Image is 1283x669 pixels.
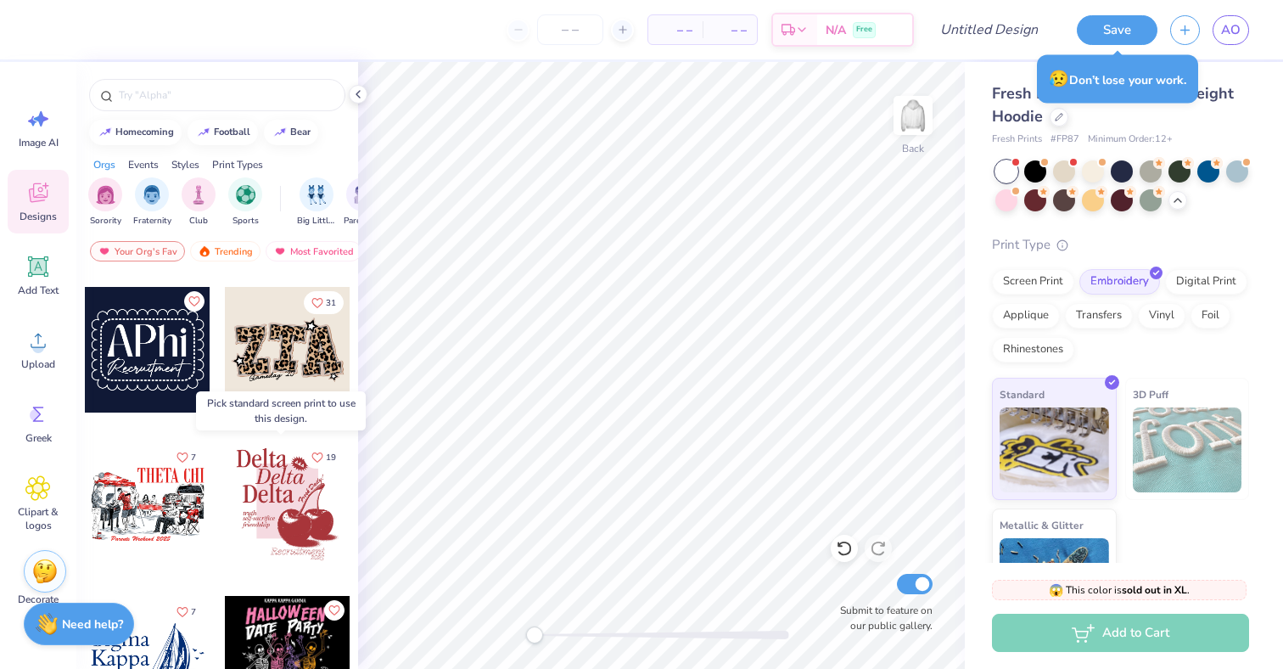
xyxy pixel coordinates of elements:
button: filter button [88,177,122,228]
span: Parent's Weekend [344,215,383,228]
strong: sold out in XL [1122,583,1187,597]
label: Submit to feature on our public gallery. [831,603,933,633]
span: Standard [1000,385,1045,403]
button: filter button [182,177,216,228]
span: 19 [326,453,336,462]
div: Digital Print [1165,269,1247,295]
span: This color is . [1049,582,1190,598]
span: – – [658,21,692,39]
span: Fresh Prints [992,132,1042,147]
input: Try "Alpha" [117,87,334,104]
div: Trending [190,241,261,261]
button: Save [1077,15,1157,45]
div: homecoming [115,127,174,137]
span: Upload [21,357,55,371]
button: Like [184,291,204,312]
span: Clipart & logos [10,505,66,532]
div: Print Type [992,235,1249,255]
span: AO [1221,20,1241,40]
button: filter button [133,177,171,228]
span: Designs [20,210,57,223]
input: – – [537,14,603,45]
a: AO [1213,15,1249,45]
span: Image AI [19,136,59,149]
button: Like [169,600,204,623]
div: Most Favorited [266,241,361,261]
span: 7 [191,453,196,462]
img: Sports Image [236,185,255,205]
span: – – [713,21,747,39]
span: # FP87 [1050,132,1079,147]
img: most_fav.gif [273,245,287,257]
div: Transfers [1065,303,1133,329]
img: Big Little Reveal Image [307,185,326,205]
button: homecoming [89,120,182,145]
img: trending.gif [198,245,211,257]
div: filter for Parent's Weekend [344,177,383,228]
span: Sorority [90,215,121,228]
span: 😱 [1049,582,1063,599]
img: Metallic & Glitter [1000,538,1109,623]
span: Club [189,215,208,228]
span: 31 [326,299,336,307]
div: football [214,127,250,137]
button: bear [264,120,318,145]
button: filter button [297,177,336,228]
div: filter for Big Little Reveal [297,177,336,228]
div: Embroidery [1079,269,1160,295]
div: Pick standard screen print to use this design. [196,391,366,430]
img: Back [896,98,930,132]
span: N/A [826,21,846,39]
div: Orgs [93,157,115,172]
span: Minimum Order: 12 + [1088,132,1173,147]
img: Standard [1000,408,1109,492]
span: Fresh Prints Boston Heavyweight Hoodie [992,83,1234,126]
div: Styles [171,157,199,172]
button: Like [304,446,344,469]
span: 😥 [1049,68,1069,90]
button: filter button [228,177,262,228]
div: filter for Sports [228,177,262,228]
div: Vinyl [1138,303,1185,329]
button: Like [169,446,204,469]
span: Sports [233,215,259,228]
div: filter for Club [182,177,216,228]
span: 3D Puff [1133,385,1168,403]
div: filter for Sorority [88,177,122,228]
img: Sorority Image [96,185,115,205]
span: Greek [25,431,52,445]
img: trend_line.gif [98,127,112,138]
div: Foil [1191,303,1230,329]
span: Free [856,24,872,36]
img: Parent's Weekend Image [354,185,373,205]
div: Your Org's Fav [90,241,185,261]
button: filter button [344,177,383,228]
div: Events [128,157,159,172]
div: Don’t lose your work. [1037,55,1198,104]
div: Rhinestones [992,337,1074,363]
div: Applique [992,303,1060,329]
div: bear [290,127,311,137]
span: Decorate [18,593,59,606]
input: Untitled Design [927,13,1051,47]
button: football [188,120,258,145]
span: Metallic & Glitter [1000,516,1084,534]
span: Add Text [18,284,59,297]
button: Like [324,600,345,621]
strong: Need help? [62,616,123,632]
button: Like [304,291,344,314]
span: Fraternity [133,215,171,228]
img: trend_line.gif [273,127,287,138]
img: most_fav.gif [98,245,111,257]
div: Screen Print [992,269,1074,295]
span: 7 [191,608,196,616]
img: Fraternity Image [143,185,161,205]
div: Accessibility label [526,627,543,644]
span: Big Little Reveal [297,215,336,228]
img: Club Image [189,185,208,205]
div: Back [902,141,924,156]
div: filter for Fraternity [133,177,171,228]
div: Print Types [212,157,263,172]
img: trend_line.gif [197,127,210,138]
img: 3D Puff [1133,408,1242,492]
